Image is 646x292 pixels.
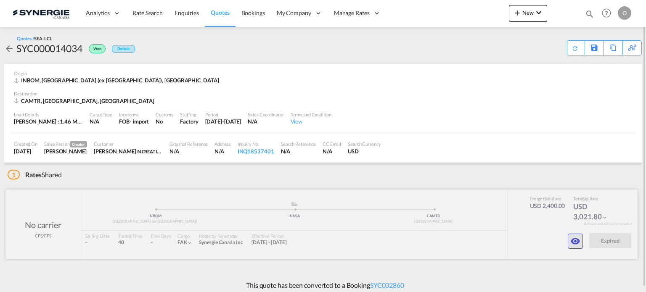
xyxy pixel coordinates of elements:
div: Quotes /SEA-LCL [17,35,52,42]
div: Adriana Groposila [44,147,87,155]
span: Quotes [211,9,229,16]
span: Help [599,6,614,20]
div: No [156,118,173,125]
md-icon: icon-arrow-left [4,44,14,54]
div: Stuffing [180,111,198,118]
div: Cargo Type [90,111,112,118]
div: Factory Stuffing [180,118,198,125]
span: SEA-LCL [34,36,52,41]
div: O [618,6,631,20]
div: Address [214,141,230,147]
div: Shared [8,170,62,179]
div: icon-arrow-left [4,42,16,55]
div: Won [82,42,108,55]
span: Rates [25,171,42,179]
div: Quote PDF is not available at this time [572,41,580,52]
div: N/A [248,118,283,125]
div: Customs [156,111,173,118]
span: Manage Rates [334,9,370,17]
span: 1 [8,170,20,179]
div: Default [112,45,135,53]
div: Inquiry No. [238,141,274,147]
div: Created On [14,141,37,147]
span: Analytics [86,9,110,17]
div: N/A [323,147,341,155]
span: New [512,9,544,16]
img: 1f56c880d42311ef80fc7dca854c8e59.png [13,4,69,23]
md-icon: icon-eye [570,236,580,246]
div: Search Currency [348,141,381,147]
div: FOB [119,118,130,125]
span: Bookings [241,9,265,16]
div: Destination [14,90,632,97]
div: Period [205,111,241,118]
a: SYC002860 [370,281,404,289]
div: SYC000014034 [16,42,82,55]
div: CAMTR, Port of Montreal, North America [14,97,156,105]
span: Enquiries [175,9,199,16]
div: INBOM, Mumbai (ex Bombay), Asia [14,76,221,84]
span: Rate Search [132,9,163,16]
div: 13 Aug 2025 [14,147,37,155]
div: Incoterms [119,111,149,118]
p: This quote has been converted to a Booking [242,281,404,290]
span: My Company [277,9,311,17]
div: USD [348,147,381,155]
div: INQ18537401 [238,147,274,155]
div: Terms and Condition [291,111,331,118]
div: View [291,118,331,125]
div: Help [599,6,618,21]
div: External Reference [169,141,208,147]
md-icon: icon-plus 400-fg [512,8,522,18]
span: Creator [70,141,87,147]
div: N/A [281,147,316,155]
span: INBOM, [GEOGRAPHIC_DATA] (ex [GEOGRAPHIC_DATA]), [GEOGRAPHIC_DATA] [21,77,219,84]
span: IN CREATION INC [136,148,172,155]
div: N/A [214,147,230,155]
button: icon-plus 400-fgNewicon-chevron-down [509,5,547,22]
div: Sales Coordinator [248,111,283,118]
span: Won [93,46,103,54]
div: icon-magnify [585,9,594,22]
button: icon-eye [568,234,583,249]
div: N/A [90,118,112,125]
div: Save As Template [585,41,604,55]
md-icon: icon-refresh [571,45,579,52]
div: Customer [94,141,163,147]
md-icon: icon-chevron-down [534,8,544,18]
div: Origin [14,70,632,76]
div: Search Reference [281,141,316,147]
md-icon: icon-magnify [585,9,594,18]
div: [PERSON_NAME] : 1.46 MT | Volumetric Wt : 24.00 CBM | Chargeable Wt : 24.00 W/M [14,118,83,125]
div: - import [130,118,149,125]
div: Sales Person [44,141,87,147]
div: N/A [169,147,208,155]
div: Wally Singh [94,147,163,155]
div: Load Details [14,111,83,118]
div: CC Email [323,141,341,147]
div: 31 Aug 2025 [205,118,241,125]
